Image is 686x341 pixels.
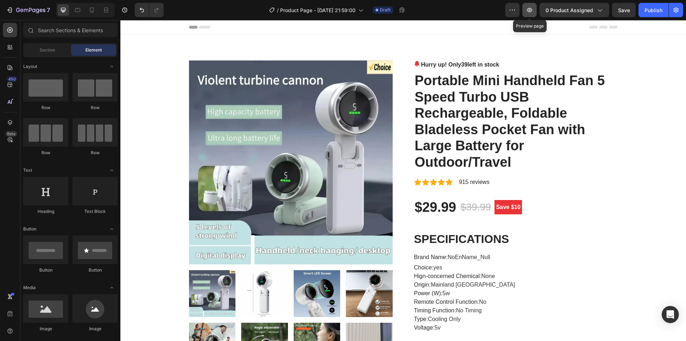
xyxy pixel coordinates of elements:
[73,150,118,156] div: Row
[5,131,17,137] div: Beta
[23,208,68,215] div: Heading
[294,270,321,276] span: Power (W)
[294,287,362,293] p: :
[341,42,347,48] span: 39
[294,296,340,302] p: :
[106,61,118,72] span: Toggle open
[294,296,306,302] span: Type
[73,326,118,332] div: Image
[73,208,118,215] div: Text Block
[618,7,630,13] span: Save
[23,284,36,291] span: Media
[294,270,329,276] p: :
[294,305,320,311] p: :
[294,305,313,311] span: Voltage
[294,179,337,196] div: $29.99
[294,262,395,268] p: :
[73,267,118,273] div: Button
[380,7,391,13] span: Draft
[294,234,370,240] p: :
[106,223,118,235] span: Toggle open
[294,244,322,250] p: :
[7,76,17,82] div: 450
[335,287,361,293] span: No Timing
[294,253,359,259] span: Hign-concerned Chemical
[23,267,68,273] div: Button
[645,6,662,14] div: Publish
[135,3,164,17] div: Undo/Redo
[23,104,68,111] div: Row
[301,40,379,49] p: Hurry up! Only left in stock
[294,213,389,225] h1: SPECIFICATIONS
[361,253,374,259] span: None
[23,63,37,70] span: Layout
[277,6,279,14] span: /
[374,180,402,194] pre: Save $10
[294,253,375,259] p: :
[662,306,679,323] div: Open Intercom Messenger
[23,150,68,156] div: Row
[23,226,36,232] span: Button
[73,104,118,111] div: Row
[23,23,118,37] input: Search Sections & Elements
[106,282,118,293] span: Toggle open
[85,47,102,53] span: Element
[40,47,55,53] span: Section
[294,244,312,250] span: Choice
[280,6,356,14] span: Product Page - [DATE] 21:59:00
[47,6,50,14] p: 7
[638,3,668,17] button: Publish
[294,279,357,285] span: Remote Control Function
[327,234,370,240] span: NoEnName_Null
[294,262,309,268] span: Origin
[612,3,636,17] button: Save
[294,52,497,151] h2: Portable Mini Handheld Fan 5 Speed Turbo USB Rechargeable, Foldable Bladeless Pocket Fan with Lar...
[23,167,32,174] span: Text
[546,6,593,14] span: 0 product assigned
[313,244,322,250] span: yes
[294,234,326,240] span: Brand Name
[310,262,395,268] span: Mainland [GEOGRAPHIC_DATA]
[314,305,320,311] span: 5v
[322,270,329,276] span: 5w
[359,279,366,285] span: No
[106,165,118,176] span: Toggle open
[23,326,68,332] div: Image
[339,158,369,166] p: 915 reviews
[308,296,340,302] span: Cooling Only
[120,20,686,341] iframe: Design area
[540,3,609,17] button: 0 product assigned
[294,279,366,285] p: :
[294,287,334,293] span: Timing Function
[3,3,53,17] button: 7
[339,179,372,195] div: $39.99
